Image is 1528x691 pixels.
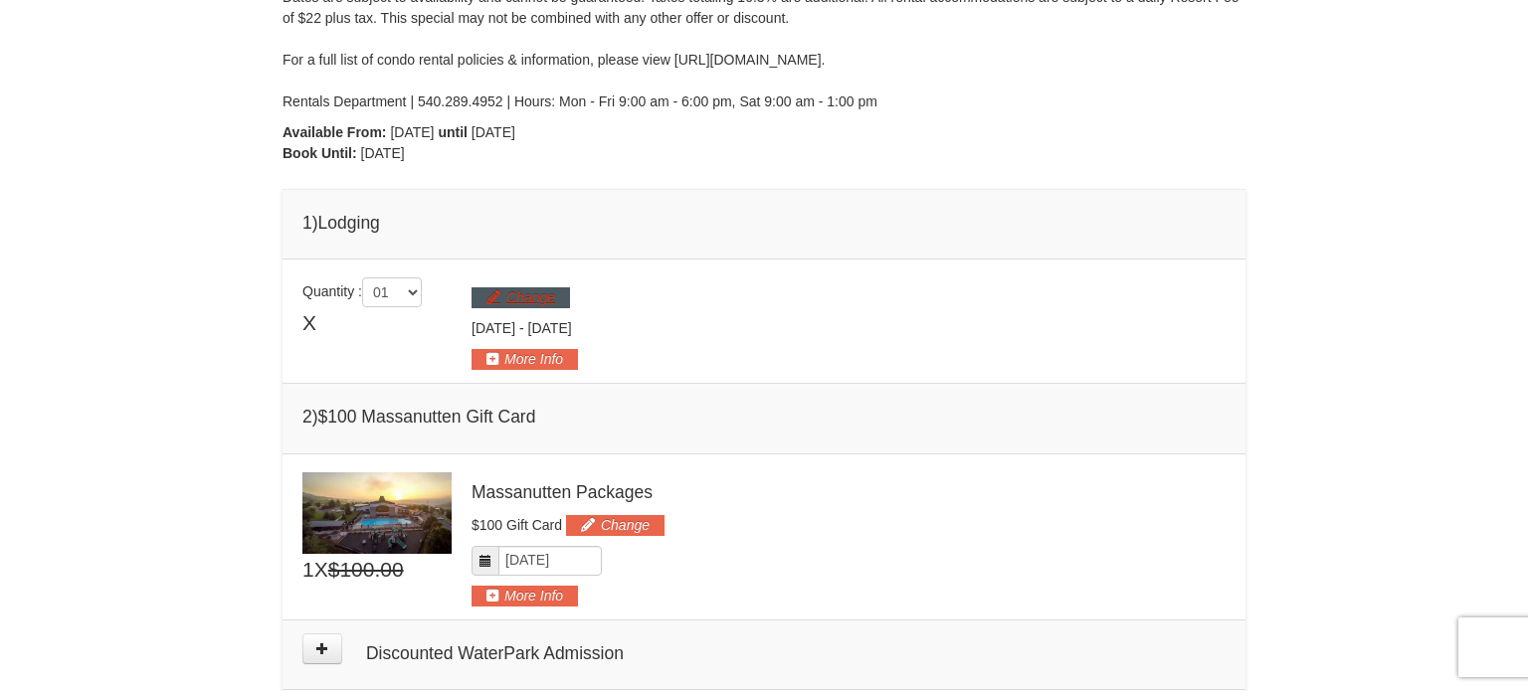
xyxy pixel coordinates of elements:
h4: 2 $100 Massanutten Gift Card [302,404,1226,430]
button: Change [472,287,570,308]
span: $100 Gift Card [472,517,562,533]
h4: Discounted WaterPark Admission [302,640,1226,666]
img: 6619879-1.jpg [302,472,452,554]
span: ) [312,407,318,427]
span: [DATE] [472,124,515,140]
button: Change [566,515,665,536]
strong: Available From: [283,124,387,140]
span: [DATE] [528,320,572,336]
strong: Book Until: [283,145,357,161]
span: X [314,554,328,586]
span: [DATE] [472,320,515,336]
span: X [302,307,316,339]
span: Quantity : [302,283,422,299]
span: [DATE] [361,145,405,161]
span: - [519,320,524,336]
span: 1 [302,554,314,586]
h4: 1 Lodging [302,210,1226,236]
span: ) [312,213,318,233]
button: More Info [472,349,578,370]
span: [DATE] [390,124,434,140]
strong: until [438,124,468,140]
button: More Info [472,586,578,606]
div: Massanutten Packages [472,479,1226,505]
span: $100.00 [328,554,404,586]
